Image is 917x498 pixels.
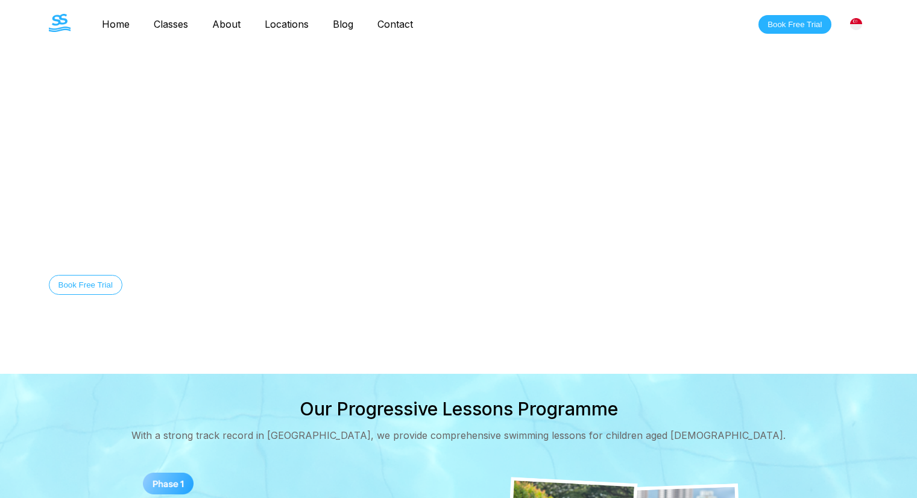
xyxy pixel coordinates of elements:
div: Welcome to The Swim Starter [49,169,684,177]
div: [GEOGRAPHIC_DATA] [843,11,869,37]
a: Classes [142,18,200,30]
div: Our Progressive Lessons Programme [300,398,618,420]
img: Singapore [850,18,862,30]
button: Book Free Trial [49,275,122,295]
a: About [200,18,253,30]
button: Book Free Trial [758,15,831,34]
div: Swimming Lessons in [GEOGRAPHIC_DATA] [49,197,684,227]
button: Discover Our Story [134,275,222,295]
img: Phase 1 [143,473,194,494]
a: Blog [321,18,365,30]
a: Locations [253,18,321,30]
div: Equip your child with essential swimming skills for lifelong safety and confidence in water. [49,246,684,256]
div: With a strong track record in [GEOGRAPHIC_DATA], we provide comprehensive swimming lessons for ch... [131,429,786,441]
a: Contact [365,18,425,30]
img: The Swim Starter Logo [49,14,71,32]
a: Home [90,18,142,30]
